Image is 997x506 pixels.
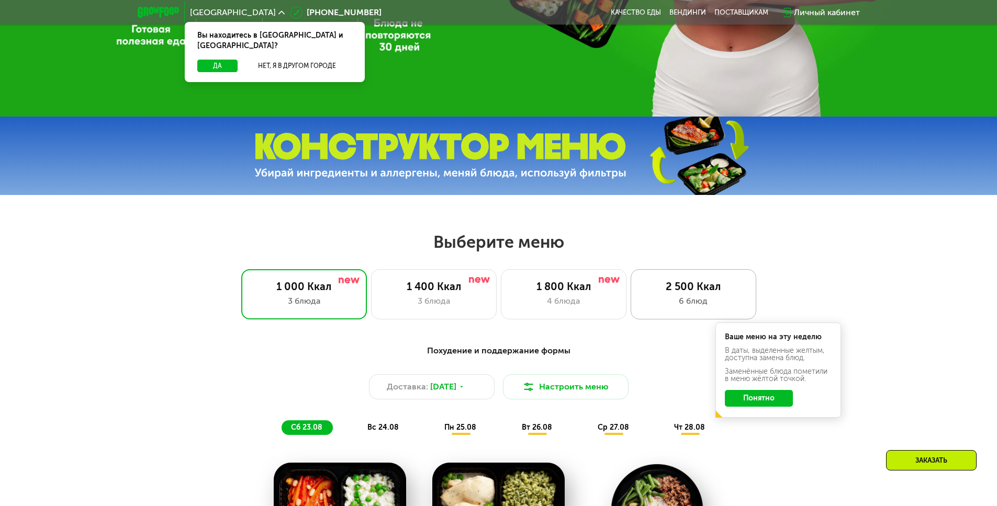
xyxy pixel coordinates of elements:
[642,295,745,307] div: 6 блюд
[642,280,745,293] div: 2 500 Ккал
[674,423,705,432] span: чт 28.08
[598,423,629,432] span: ср 27.08
[444,423,476,432] span: пн 25.08
[522,423,552,432] span: вт 26.08
[197,60,238,72] button: Да
[430,381,456,393] span: [DATE]
[382,280,486,293] div: 1 400 Ккал
[886,450,977,470] div: Заказать
[714,8,768,17] div: поставщикам
[725,368,832,383] div: Заменённые блюда пометили в меню жёлтой точкой.
[725,390,793,407] button: Понятно
[512,280,615,293] div: 1 800 Ккал
[189,344,809,358] div: Похудение и поддержание формы
[387,381,428,393] span: Доставка:
[669,8,706,17] a: Вендинги
[503,374,629,399] button: Настроить меню
[185,22,365,60] div: Вы находитесь в [GEOGRAPHIC_DATA] и [GEOGRAPHIC_DATA]?
[611,8,661,17] a: Качество еды
[382,295,486,307] div: 3 блюда
[242,60,352,72] button: Нет, я в другом городе
[291,423,322,432] span: сб 23.08
[190,8,276,17] span: [GEOGRAPHIC_DATA]
[252,280,356,293] div: 1 000 Ккал
[290,6,382,19] a: [PHONE_NUMBER]
[252,295,356,307] div: 3 блюда
[33,232,964,252] h2: Выберите меню
[367,423,399,432] span: вс 24.08
[512,295,615,307] div: 4 блюда
[725,333,832,341] div: Ваше меню на эту неделю
[725,347,832,362] div: В даты, выделенные желтым, доступна замена блюд.
[794,6,860,19] div: Личный кабинет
